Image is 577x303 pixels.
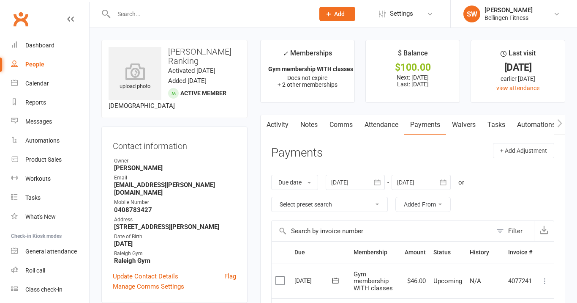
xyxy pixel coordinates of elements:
[109,63,161,91] div: upload photo
[113,281,184,292] a: Manage Comms Settings
[11,93,89,112] a: Reports
[430,242,466,263] th: Status
[479,74,557,83] div: earlier [DATE]
[168,77,207,85] time: Added [DATE]
[291,242,350,263] th: Due
[10,8,31,30] a: Clubworx
[493,143,554,158] button: + Add Adjustment
[109,47,240,66] h3: [PERSON_NAME] Ranking
[114,216,236,224] div: Address
[479,63,557,72] div: [DATE]
[268,66,353,72] strong: Gym membership WITH classes
[11,131,89,150] a: Automations
[25,80,49,87] div: Calendar
[114,181,236,196] strong: [EMAIL_ADDRESS][PERSON_NAME][DOMAIN_NAME]
[114,198,236,207] div: Mobile Number
[373,74,452,88] p: Next: [DATE] Last: [DATE]
[278,81,337,88] span: + 2 other memberships
[294,115,324,135] a: Notes
[283,48,332,63] div: Memberships
[113,271,178,281] a: Update Contact Details
[271,175,318,190] button: Due date
[114,233,236,241] div: Date of Birth
[350,242,400,263] th: Membership
[180,90,226,96] span: Active member
[25,61,44,68] div: People
[272,221,492,241] input: Search by invoice number
[404,115,446,135] a: Payments
[458,177,464,187] div: or
[25,175,51,182] div: Workouts
[25,286,63,293] div: Class check-in
[463,6,480,22] div: SW
[319,7,355,21] button: Add
[168,67,215,74] time: Activated [DATE]
[25,156,62,163] div: Product Sales
[114,157,236,165] div: Owner
[433,277,462,285] span: Upcoming
[484,6,533,14] div: [PERSON_NAME]
[511,115,561,135] a: Automations
[113,138,236,151] h3: Contact information
[114,223,236,231] strong: [STREET_ADDRESS][PERSON_NAME]
[466,242,504,263] th: History
[504,242,536,263] th: Invoice #
[25,248,77,255] div: General attendance
[111,8,308,20] input: Search...
[400,264,430,299] td: $46.00
[114,206,236,214] strong: 0408783427
[508,226,523,236] div: Filter
[484,14,533,22] div: Bellingen Fitness
[11,112,89,131] a: Messages
[25,137,60,144] div: Automations
[395,197,451,212] button: Added From
[470,277,481,285] span: N/A
[492,221,534,241] button: Filter
[25,194,41,201] div: Tasks
[11,261,89,280] a: Roll call
[287,74,327,81] span: Does not expire
[271,146,323,160] h3: Payments
[398,48,428,63] div: $ Balance
[25,42,54,49] div: Dashboard
[294,274,333,287] div: [DATE]
[283,50,288,58] i: ✓
[25,267,45,274] div: Roll call
[11,36,89,55] a: Dashboard
[373,63,452,72] div: $100.00
[11,74,89,93] a: Calendar
[446,115,482,135] a: Waivers
[11,169,89,188] a: Workouts
[11,280,89,299] a: Class kiosk mode
[324,115,359,135] a: Comms
[224,271,236,281] a: Flag
[114,240,236,248] strong: [DATE]
[11,150,89,169] a: Product Sales
[390,4,413,23] span: Settings
[11,242,89,261] a: General attendance kiosk mode
[334,11,345,17] span: Add
[261,115,294,135] a: Activity
[359,115,404,135] a: Attendance
[501,48,536,63] div: Last visit
[109,102,175,110] span: [DEMOGRAPHIC_DATA]
[25,213,56,220] div: What's New
[11,207,89,226] a: What's New
[25,99,46,106] div: Reports
[482,115,511,135] a: Tasks
[11,55,89,74] a: People
[354,270,393,292] span: Gym membership WITH classes
[504,264,536,299] td: 4077241
[114,174,236,182] div: Email
[11,188,89,207] a: Tasks
[114,250,236,258] div: Raleigh Gym
[114,257,236,264] strong: Raleigh Gym
[114,164,236,172] strong: [PERSON_NAME]
[25,118,52,125] div: Messages
[496,85,539,91] a: view attendance
[400,242,430,263] th: Amount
